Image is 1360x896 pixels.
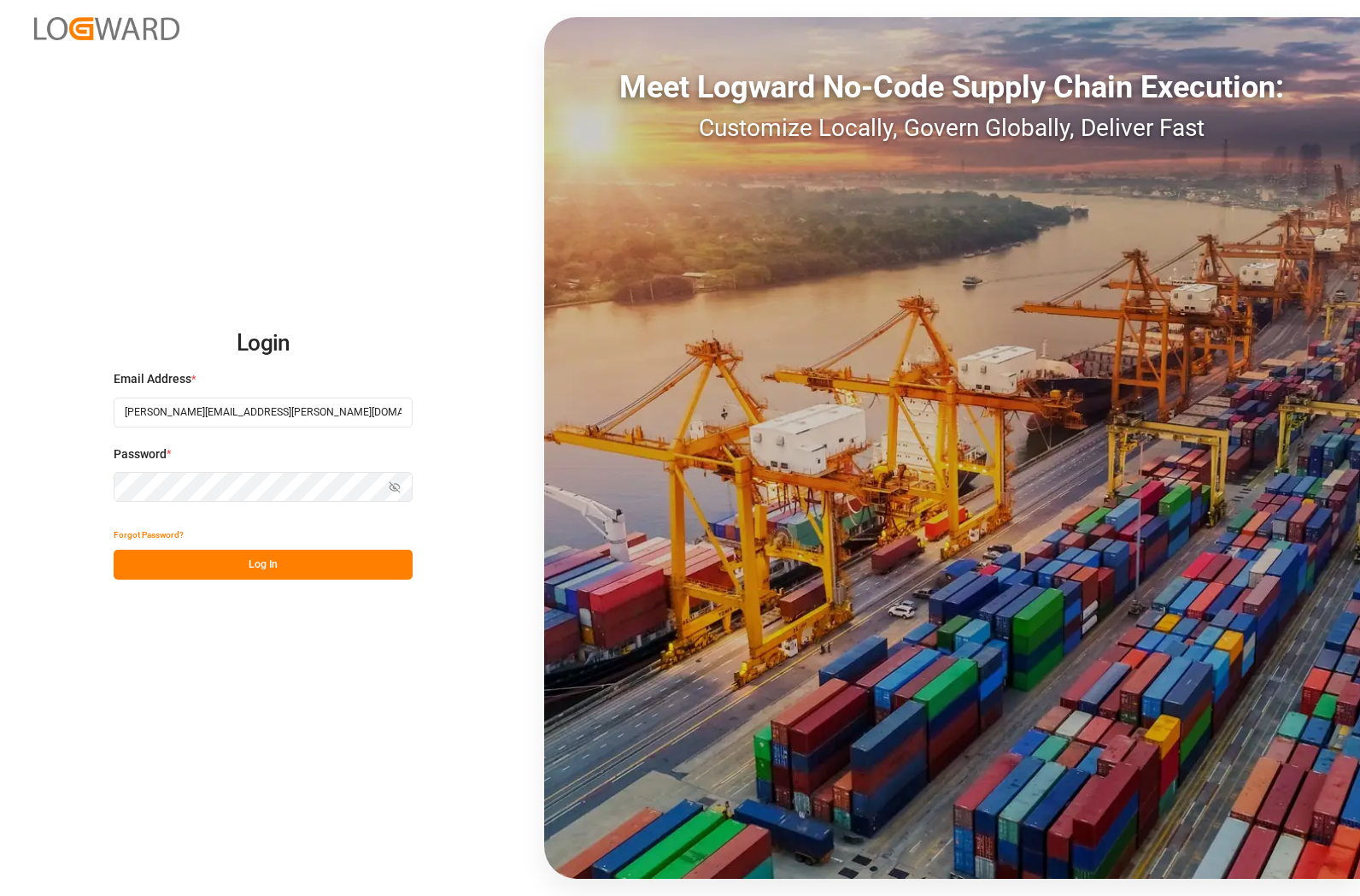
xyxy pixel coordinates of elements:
button: Forgot Password? [114,520,184,550]
span: Password [114,445,167,463]
div: Customize Locally, Govern Globally, Deliver Fast [544,110,1360,146]
img: Logward_new_orange.png [34,17,179,40]
span: Email Address [114,370,191,388]
h2: Login [114,316,413,371]
div: Meet Logward No-Code Supply Chain Execution: [544,64,1360,110]
input: Enter your email [114,398,413,427]
button: Log In [114,550,413,580]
